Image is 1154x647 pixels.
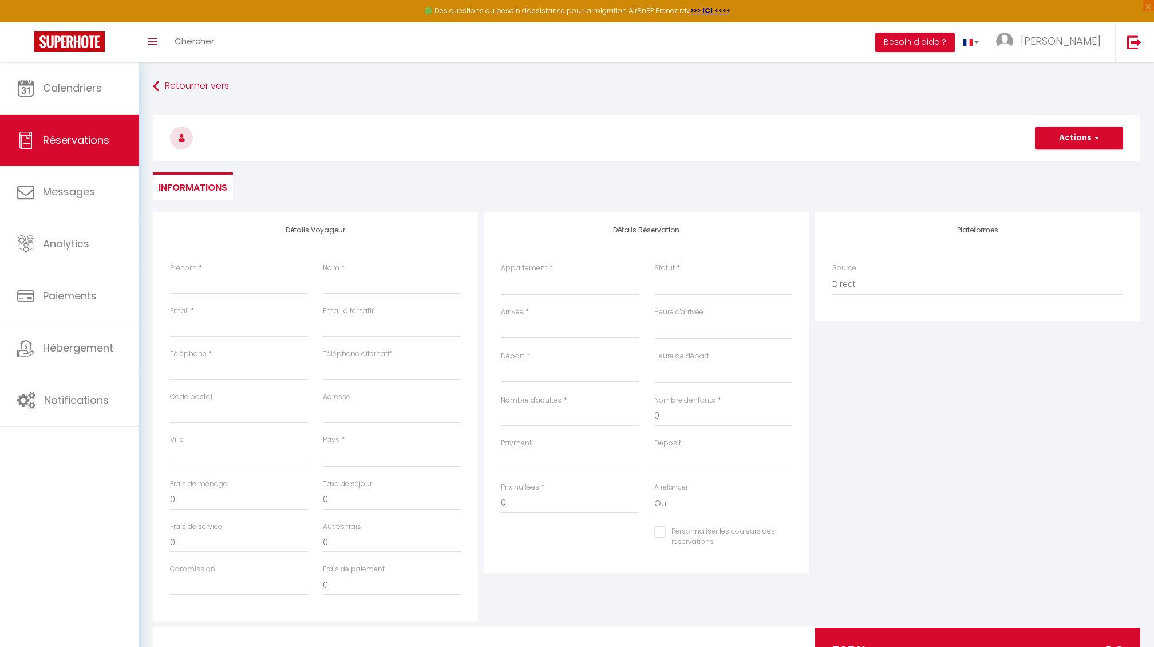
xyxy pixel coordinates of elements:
img: logout [1127,35,1141,49]
span: Chercher [175,35,214,47]
label: Frais de service [170,522,222,532]
label: Email alternatif [323,306,374,317]
button: Actions [1035,127,1123,149]
label: Frais de ménage [170,479,227,490]
label: Prix nuitées [501,482,539,493]
label: Payment [501,438,532,449]
span: Paiements [43,289,97,303]
a: Chercher [166,22,223,62]
label: Adresse [323,392,350,403]
label: A relancer [654,482,688,493]
label: Taxe de séjour [323,479,372,490]
label: Arrivée [501,307,524,318]
span: Calendriers [43,81,102,95]
label: Ville [170,435,184,445]
label: Source [832,263,856,274]
label: Téléphone [170,349,207,360]
label: Départ [501,351,524,362]
label: Nom [323,263,339,274]
button: Besoin d'aide ? [875,33,955,52]
label: Pays [323,435,339,445]
label: Statut [654,263,675,274]
span: Hébergement [43,341,113,355]
span: Notifications [44,393,109,407]
label: Heure d'arrivée [654,307,704,318]
span: Messages [43,184,95,199]
h4: Détails Voyageur [170,226,461,234]
label: Heure de départ [654,351,709,362]
label: Code postal [170,392,212,403]
label: Nombre d'adultes [501,395,562,406]
a: ... [PERSON_NAME] [987,22,1115,62]
label: Appartement [501,263,547,274]
label: Prénom [170,263,197,274]
label: Email [170,306,189,317]
label: Nombre d'enfants [654,395,716,406]
a: Retourner vers [153,76,1140,97]
img: Super Booking [34,31,105,52]
span: Analytics [43,236,89,251]
a: >>> ICI <<<< [690,6,730,15]
label: Frais de paiement [323,564,385,575]
label: Téléphone alternatif [323,349,392,360]
span: Réservations [43,133,109,147]
h4: Détails Réservation [501,226,792,234]
img: ... [996,33,1013,50]
label: Autres frais [323,522,361,532]
h4: Plateformes [832,226,1123,234]
label: Commission [170,564,215,575]
label: Deposit [654,438,681,449]
li: Informations [153,172,233,200]
span: [PERSON_NAME] [1021,34,1101,48]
